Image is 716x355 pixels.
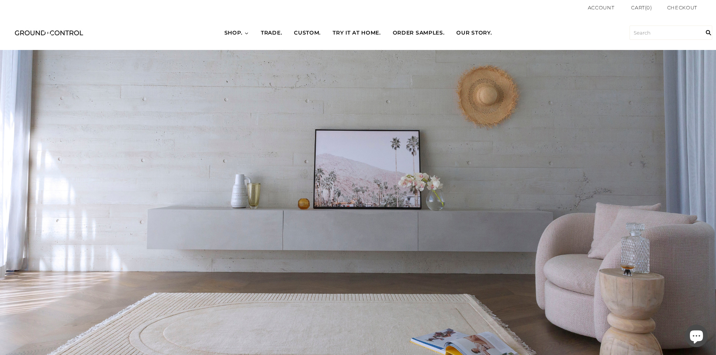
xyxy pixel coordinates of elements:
[255,23,288,44] a: TRADE.
[333,29,381,37] span: TRY IT AT HOME.
[288,23,327,44] a: CUSTOM.
[294,29,321,37] span: CUSTOM.
[701,15,716,50] input: Search
[327,23,387,44] a: TRY IT AT HOME.
[630,26,712,40] input: Search
[261,29,282,37] span: TRADE.
[588,5,615,11] a: Account
[224,29,243,37] span: SHOP.
[450,23,498,44] a: OUR STORY.
[456,29,492,37] span: OUR STORY.
[631,5,645,11] span: Cart
[218,23,255,44] a: SHOP.
[393,29,445,37] span: ORDER SAMPLES.
[646,5,650,11] span: 0
[631,4,652,12] a: Cart(0)
[387,23,451,44] a: ORDER SAMPLES.
[683,325,710,349] inbox-online-store-chat: Shopify online store chat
